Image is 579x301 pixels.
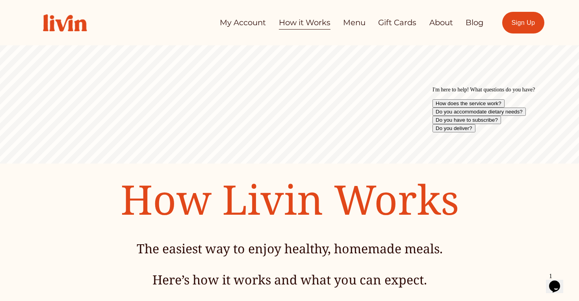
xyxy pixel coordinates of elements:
[3,3,145,49] div: I'm here to help! What questions do you have?How does the service work?Do you accommodate dietary...
[78,240,501,257] h4: The easiest way to enjoy healthy, homemade meals.
[378,15,416,31] a: Gift Cards
[466,15,484,31] a: Blog
[546,269,571,293] iframe: chat widget
[3,3,106,9] span: I'm here to help! What questions do you have?
[429,84,571,266] iframe: chat widget
[121,171,459,227] span: How Livin Works
[220,15,266,31] a: My Account
[3,41,46,49] button: Do you deliver?
[3,32,72,41] button: Do you have to subscribe?
[343,15,366,31] a: Menu
[78,271,501,288] h4: Here’s how it works and what you can expect.
[3,24,96,32] button: Do you accommodate dietary needs?
[35,6,95,40] img: Livin
[279,15,330,31] a: How it Works
[3,16,75,24] button: How does the service work?
[502,12,544,33] a: Sign Up
[429,15,453,31] a: About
